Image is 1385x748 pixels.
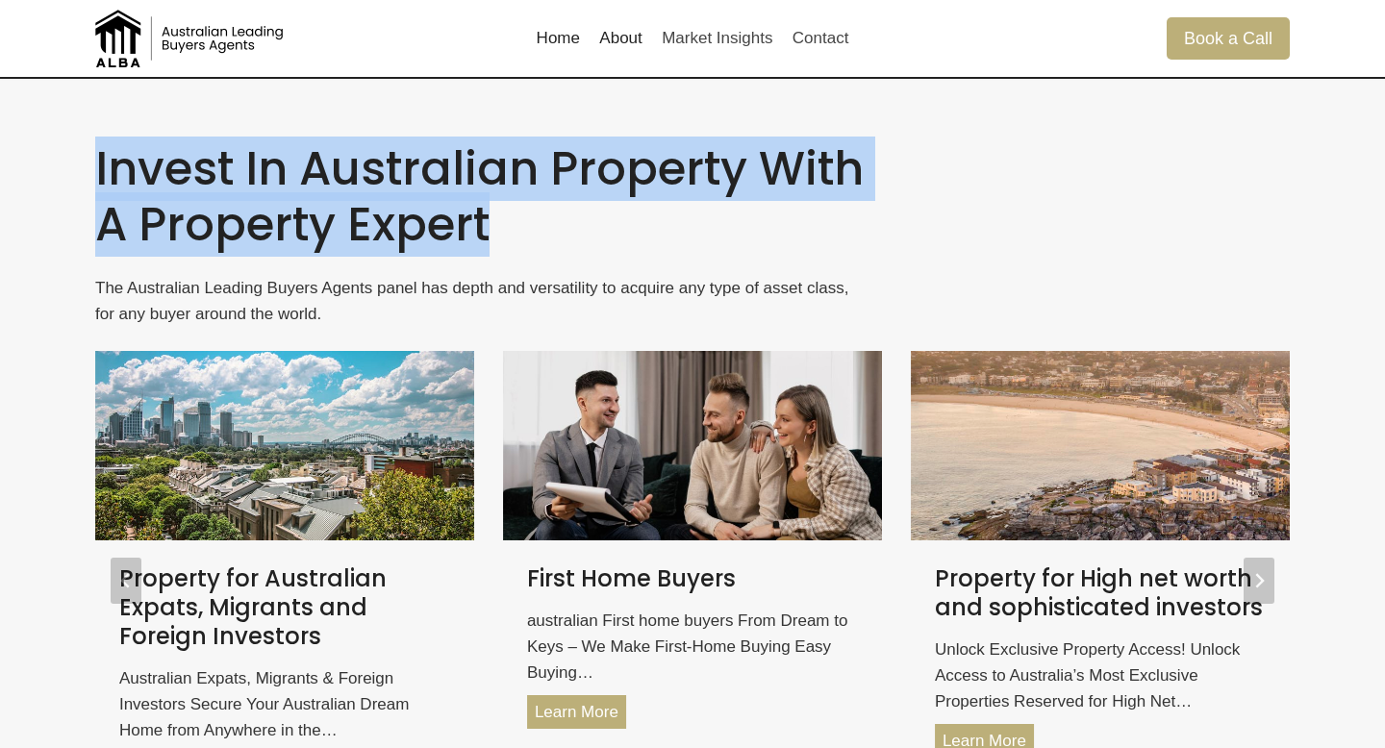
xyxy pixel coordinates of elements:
a: Learn More [527,695,626,729]
a: Property for High net worth and sophisticated investors [935,564,1266,622]
img: A breathtaking aerial view of a coastal cityscape with a rocky shoreline at dusk. [911,351,1290,540]
a: Book a Call [1167,17,1290,59]
img: Stunning view of Sydney's skyline featuring the Harbour Bridge and Opera House under a clear blue... [95,351,474,540]
p: The Australian Leading Buyers Agents panel has depth and versatility to acquire any type of asset... [95,275,871,327]
a: Home [526,15,590,62]
a: Read More Property for High net worth and sophisticated investors [911,351,1290,540]
button: Next slide [1244,558,1274,604]
button: Previous slide [111,558,141,604]
a: Property for Australian Expats, Migrants and Foreign Investors [119,564,450,651]
img: Australian Leading Buyers Agents [95,10,288,67]
a: Read More Property for Australian Expats, Migrants and Foreign Investors [95,351,474,540]
h2: Invest in Australian property with a property expert [95,141,871,252]
a: Read More First Home Buyers [503,351,882,540]
a: About [590,15,652,62]
a: Contact [783,15,859,62]
a: Market Insights [652,15,783,62]
nav: Primary Navigation [526,15,858,62]
a: First Home Buyers [527,564,858,593]
div: australian First home buyers From Dream to Keys – We Make First-Home Buying Easy Buying… [527,608,858,730]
